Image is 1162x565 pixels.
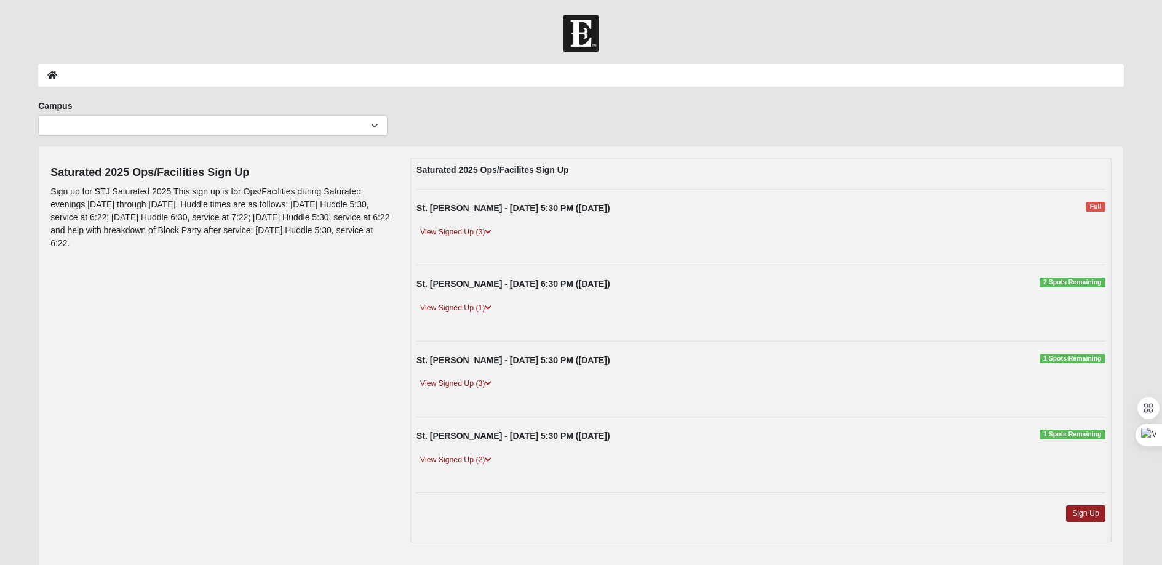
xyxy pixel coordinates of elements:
[1040,354,1105,364] span: 1 Spots Remaining
[1040,430,1105,439] span: 1 Spots Remaining
[416,431,610,441] strong: St. [PERSON_NAME] - [DATE] 5:30 PM ([DATE])
[50,166,392,180] h4: Saturated 2025 Ops/Facilities Sign Up
[416,302,495,315] a: View Signed Up (1)
[416,165,568,175] strong: Saturated 2025 Ops/Facilites Sign Up
[416,355,610,365] strong: St. [PERSON_NAME] - [DATE] 5:30 PM ([DATE])
[1040,278,1105,287] span: 2 Spots Remaining
[416,226,495,239] a: View Signed Up (3)
[38,100,72,112] label: Campus
[50,185,392,250] p: Sign up for STJ Saturated 2025 This sign up is for Ops/Facilities during Saturated evenings [DATE...
[416,203,610,213] strong: St. [PERSON_NAME] - [DATE] 5:30 PM ([DATE])
[416,454,495,467] a: View Signed Up (2)
[1086,202,1105,212] span: Full
[563,15,599,52] img: Church of Eleven22 Logo
[416,377,495,390] a: View Signed Up (3)
[1066,505,1105,522] a: Sign Up
[416,279,610,289] strong: St. [PERSON_NAME] - [DATE] 6:30 PM ([DATE])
